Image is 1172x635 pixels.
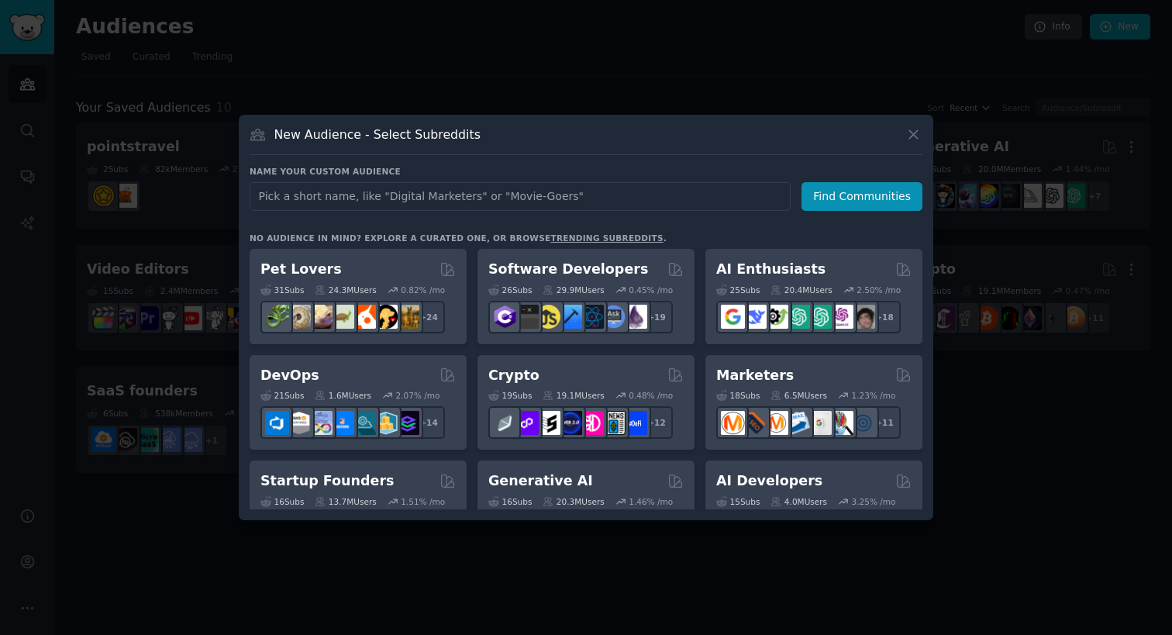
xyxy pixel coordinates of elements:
[829,305,853,329] img: OpenAIDev
[330,305,354,329] img: turtle
[602,305,626,329] img: AskComputerScience
[250,233,667,243] div: No audience in mind? Explore a curated one, or browse .
[770,285,832,295] div: 20.4M Users
[260,366,319,385] h2: DevOps
[396,390,440,401] div: 2.07 % /mo
[770,496,827,507] div: 4.0M Users
[374,305,398,329] img: PetAdvice
[743,305,767,329] img: DeepSeek
[493,411,517,435] img: ethfinance
[515,305,539,329] img: software
[315,390,371,401] div: 1.6M Users
[287,305,311,329] img: ballpython
[602,411,626,435] img: CryptoNews
[716,471,822,491] h2: AI Developers
[640,406,673,439] div: + 12
[260,496,304,507] div: 16 Sub s
[374,411,398,435] img: aws_cdk
[309,305,333,329] img: leopardgeckos
[716,366,794,385] h2: Marketers
[808,411,832,435] img: googleads
[493,305,517,329] img: csharp
[852,390,896,401] div: 1.23 % /mo
[401,496,445,507] div: 1.51 % /mo
[250,166,922,177] h3: Name your custom audience
[315,285,376,295] div: 24.3M Users
[265,411,289,435] img: azuredevops
[412,406,445,439] div: + 14
[543,390,604,401] div: 19.1M Users
[488,496,532,507] div: 16 Sub s
[857,285,901,295] div: 2.50 % /mo
[640,301,673,333] div: + 19
[330,411,354,435] img: DevOpsLinks
[558,305,582,329] img: iOSProgramming
[488,366,539,385] h2: Crypto
[868,406,901,439] div: + 11
[558,411,582,435] img: web3
[352,305,376,329] img: cockatiel
[395,411,419,435] img: PlatformEngineers
[352,411,376,435] img: platformengineering
[536,305,560,329] img: learnjavascript
[260,260,342,279] h2: Pet Lovers
[829,411,853,435] img: MarketingResearch
[250,182,791,211] input: Pick a short name, like "Digital Marketers" or "Movie-Goers"
[716,285,760,295] div: 25 Sub s
[808,305,832,329] img: chatgpt_prompts_
[488,260,648,279] h2: Software Developers
[515,411,539,435] img: 0xPolygon
[488,390,532,401] div: 19 Sub s
[801,182,922,211] button: Find Communities
[851,411,875,435] img: OnlineMarketing
[721,411,745,435] img: content_marketing
[580,305,604,329] img: reactnative
[716,496,760,507] div: 15 Sub s
[623,305,647,329] img: elixir
[287,411,311,435] img: AWS_Certified_Experts
[260,285,304,295] div: 31 Sub s
[629,285,673,295] div: 0.45 % /mo
[543,285,604,295] div: 29.9M Users
[543,496,604,507] div: 20.3M Users
[629,390,673,401] div: 0.48 % /mo
[716,260,826,279] h2: AI Enthusiasts
[623,411,647,435] img: defi_
[786,305,810,329] img: chatgpt_promptDesign
[260,471,394,491] h2: Startup Founders
[868,301,901,333] div: + 18
[770,390,827,401] div: 6.5M Users
[550,233,663,243] a: trending subreddits
[488,471,593,491] h2: Generative AI
[580,411,604,435] img: defiblockchain
[764,305,788,329] img: AItoolsCatalog
[265,305,289,329] img: herpetology
[309,411,333,435] img: Docker_DevOps
[743,411,767,435] img: bigseo
[764,411,788,435] img: AskMarketing
[412,301,445,333] div: + 24
[488,285,532,295] div: 26 Sub s
[260,390,304,401] div: 21 Sub s
[851,305,875,329] img: ArtificalIntelligence
[536,411,560,435] img: ethstaker
[274,126,481,143] h3: New Audience - Select Subreddits
[629,496,673,507] div: 1.46 % /mo
[395,305,419,329] img: dogbreed
[721,305,745,329] img: GoogleGeminiAI
[786,411,810,435] img: Emailmarketing
[315,496,376,507] div: 13.7M Users
[401,285,445,295] div: 0.82 % /mo
[716,390,760,401] div: 18 Sub s
[852,496,896,507] div: 3.25 % /mo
